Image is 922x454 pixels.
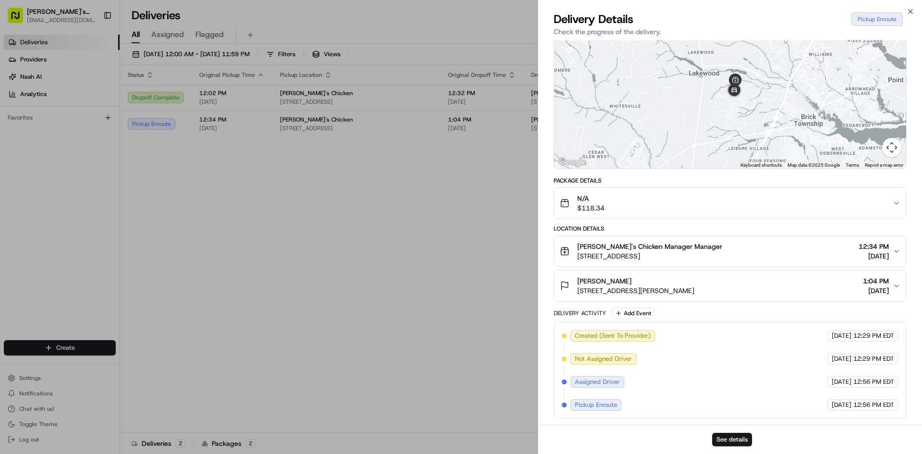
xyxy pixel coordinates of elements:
[10,92,27,109] img: 1736555255976-a54dd68f-1ca7-489b-9aae-adbdc363a1c4
[859,242,889,251] span: 12:34 PM
[863,286,889,295] span: [DATE]
[557,156,588,169] img: Google
[19,139,73,149] span: Knowledge Base
[575,378,620,386] span: Assigned Driver
[740,162,782,169] button: Keyboard shortcuts
[577,276,631,286] span: [PERSON_NAME]
[554,177,907,184] div: Package Details
[25,62,158,72] input: Clear
[554,270,906,301] button: [PERSON_NAME][STREET_ADDRESS][PERSON_NAME]1:04 PM[DATE]
[853,378,894,386] span: 12:56 PM EDT
[577,203,605,213] span: $118.34
[853,355,894,363] span: 12:29 PM EDT
[163,95,175,106] button: Start new chat
[33,101,121,109] div: We're available if you need us!
[68,162,116,170] a: Powered byPylon
[554,236,906,267] button: [PERSON_NAME]'s Chicken Manager Manager[STREET_ADDRESS]12:34 PM[DATE]
[33,92,158,101] div: Start new chat
[788,162,840,168] span: Map data ©2025 Google
[554,309,606,317] div: Delivery Activity
[882,138,901,157] button: Map camera controls
[865,162,903,168] a: Report a map error
[10,10,29,29] img: Nash
[612,307,655,319] button: Add Event
[575,355,632,363] span: Not Assigned Driver
[557,156,588,169] a: Open this area in Google Maps (opens a new window)
[832,355,851,363] span: [DATE]
[712,433,752,446] button: See details
[853,401,894,409] span: 12:56 PM EDT
[575,331,651,340] span: Created (Sent To Provider)
[81,140,89,148] div: 💻
[554,188,906,219] button: N/A$118.34
[577,286,694,295] span: [STREET_ADDRESS][PERSON_NAME]
[863,276,889,286] span: 1:04 PM
[832,378,851,386] span: [DATE]
[96,163,116,170] span: Pylon
[832,401,851,409] span: [DATE]
[6,135,77,153] a: 📗Knowledge Base
[554,225,907,233] div: Location Details
[575,401,617,409] span: Pickup Enroute
[859,251,889,261] span: [DATE]
[577,242,722,251] span: [PERSON_NAME]'s Chicken Manager Manager
[577,194,605,203] span: N/A
[554,12,633,27] span: Delivery Details
[10,140,17,148] div: 📗
[577,251,722,261] span: [STREET_ADDRESS]
[846,162,859,168] a: Terms (opens in new tab)
[10,38,175,54] p: Welcome 👋
[91,139,154,149] span: API Documentation
[832,331,851,340] span: [DATE]
[77,135,158,153] a: 💻API Documentation
[853,331,894,340] span: 12:29 PM EDT
[554,27,907,37] p: Check the progress of the delivery.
